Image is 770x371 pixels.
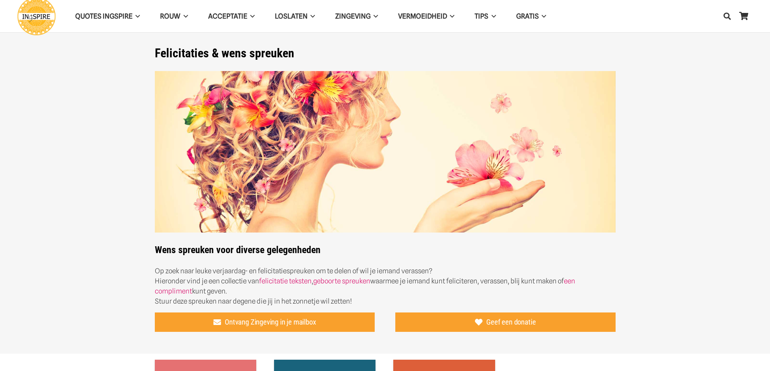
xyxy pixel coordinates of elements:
[180,6,188,26] span: ROUW Menu
[395,312,616,332] a: Geef een donatie
[225,318,316,327] span: Ontvang Zingeving in je mailbox
[65,6,150,27] a: QUOTES INGSPIREQUOTES INGSPIRE Menu
[488,6,496,26] span: TIPS Menu
[265,6,325,27] a: LoslatenLoslaten Menu
[133,6,140,26] span: QUOTES INGSPIRE Menu
[308,6,315,26] span: Loslaten Menu
[247,6,255,26] span: Acceptatie Menu
[506,6,556,27] a: GRATISGRATIS Menu
[155,244,321,256] strong: Wens spreuken voor diverse gelegenheden
[208,12,247,20] span: Acceptatie
[275,12,308,20] span: Loslaten
[447,6,454,26] span: VERMOEIDHEID Menu
[398,12,447,20] span: VERMOEIDHEID
[486,318,536,327] span: Geef een donatie
[274,361,376,369] a: Geboorte spreuk: Kleine dingen brengen GROOT GELUK ©
[388,6,464,27] a: VERMOEIDHEIDVERMOEIDHEID Menu
[155,312,375,332] a: Ontvang Zingeving in je mailbox
[198,6,265,27] a: AcceptatieAcceptatie Menu
[155,361,256,369] a: Het Leven is wat je vandaag viert
[155,266,616,306] p: Op zoek naar leuke verjaardag- en felicitatiespreuken om te delen of wil je iemand verassen? Hier...
[371,6,378,26] span: Zingeving Menu
[155,46,616,61] h1: Felicitaties & wens spreuken
[313,277,370,285] a: geboorte spreuken
[719,6,735,26] a: Zoeken
[150,6,198,27] a: ROUWROUW Menu
[160,12,180,20] span: ROUW
[475,12,488,20] span: TIPS
[393,361,495,369] a: Liefde wordt gedeeld, Zegeningen worden geteld & een Wonder wordt gevierd! – © Ingspire.nl
[155,71,616,233] img: Felicitatie en wens spreuken vriendschap, geluk en over het leven quotes van Ingspire.nl
[325,6,388,27] a: ZingevingZingeving Menu
[259,277,312,285] a: felicitatie teksten
[516,12,539,20] span: GRATIS
[464,6,506,27] a: TIPSTIPS Menu
[539,6,546,26] span: GRATIS Menu
[335,12,371,20] span: Zingeving
[75,12,133,20] span: QUOTES INGSPIRE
